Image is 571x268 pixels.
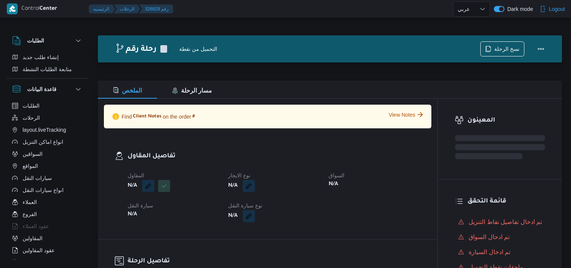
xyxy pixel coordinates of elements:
button: انواع اماكن التنزيل [9,136,86,148]
span: مسار الرحلة [172,87,212,94]
span: العملاء [23,198,37,207]
h3: تفاصيل المقاول [128,151,420,161]
span: انواع اماكن التنزيل [23,137,63,146]
span: الطلبات [23,101,40,110]
span: السواق [329,172,344,178]
button: متابعة الطلبات النشطة [9,63,86,75]
button: الفروع [9,208,86,220]
b: N/A [329,180,338,189]
button: نسخ الرحلة [480,41,524,56]
div: الطلبات [6,51,89,78]
button: تم ادخال السواق [455,231,545,243]
span: سيارات النقل [23,174,52,183]
button: Actions [533,41,548,56]
span: متابعة الطلبات النشطة [23,65,72,74]
button: الرئيسيه [89,5,115,14]
button: Logout [537,2,568,17]
h3: المعينون [467,116,545,126]
span: نوع سيارة النقل [228,203,262,209]
button: سيارات النقل [9,172,86,184]
h3: قائمة التحقق [467,196,545,207]
button: عقود العملاء [9,220,86,232]
p: Find on the order [110,111,196,122]
img: X8yXhbKr1z7QwAAAABJRU5ErkJggg== [7,3,18,14]
span: Client Notes [133,114,161,120]
h3: تفاصيل الرحلة [128,256,420,266]
h3: الطلبات [27,36,44,45]
h3: قاعدة البيانات [27,85,56,94]
button: المقاولين [9,232,86,244]
span: الرحلات [23,113,40,122]
button: الطلبات [12,36,83,45]
button: الرحلات [9,112,86,124]
button: قاعدة البيانات [12,85,83,94]
button: المواقع [9,160,86,172]
button: عقود المقاولين [9,244,86,256]
span: Dark mode [504,6,533,12]
button: View Notes [389,111,426,119]
span: إنشاء طلب جديد [23,53,59,62]
span: الفروع [23,210,37,219]
span: سيارة النقل [128,203,153,209]
button: تم ادخال السيارة [455,246,545,258]
button: السواقين [9,148,86,160]
b: Center [40,6,57,12]
b: N/A [128,181,137,190]
button: انواع سيارات النقل [9,184,86,196]
span: عقود المقاولين [23,246,55,255]
b: N/A [228,181,238,190]
b: N/A [128,210,137,219]
button: العملاء [9,196,86,208]
span: المقاولين [23,234,43,243]
button: تم ادخال تفاصيل نفاط التنزيل [455,216,545,228]
span: السواقين [23,149,43,158]
span: تم ادخال تفاصيل نفاط التنزيل [469,219,542,225]
span: عقود العملاء [23,222,49,231]
div: التحميل من نقطة [179,45,480,53]
button: الطلبات [9,100,86,112]
b: N/A [228,212,238,221]
span: نوع الايجار [228,172,250,178]
span: تم ادخال السواق [469,234,510,240]
div: قاعدة البيانات [6,100,89,263]
h2: رحلة رقم [115,45,157,55]
span: المواقع [23,161,38,171]
button: إنشاء طلب جديد [9,51,86,63]
button: layout.liveTracking [9,124,86,136]
span: تم ادخال السيارة [469,249,510,255]
span: # [192,114,195,120]
button: 326829 رقم [139,5,173,14]
span: الملخص [113,87,142,94]
span: اجهزة التليفون [23,258,54,267]
span: نسخ الرحلة [494,44,519,53]
span: layout.liveTracking [23,125,66,134]
button: الرحلات [114,5,140,14]
span: المقاول [128,172,144,178]
span: انواع سيارات النقل [23,186,64,195]
span: Logout [549,5,565,14]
